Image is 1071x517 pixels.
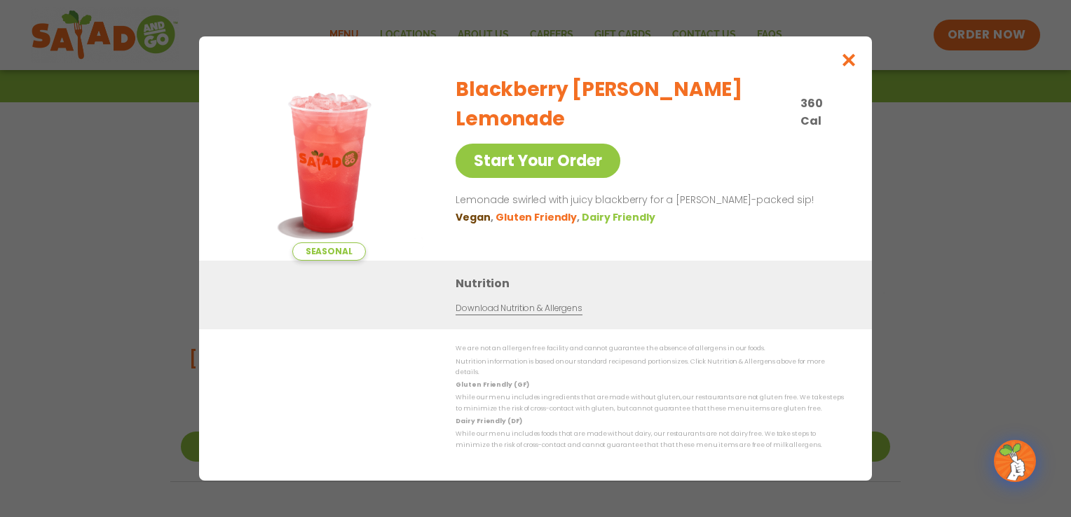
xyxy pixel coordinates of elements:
[231,64,427,261] img: Featured product photo for Blackberry Bramble Lemonade
[456,429,844,450] p: While our menu includes foods that are made without dairy, our restaurants are not dairy free. We...
[456,380,528,389] strong: Gluten Friendly (GF)
[456,192,838,209] p: Lemonade swirled with juicy blackberry for a [PERSON_NAME]-packed sip!
[496,210,582,225] li: Gluten Friendly
[456,144,620,178] a: Start Your Order
[456,210,496,225] li: Vegan
[456,357,844,378] p: Nutrition information is based on our standard recipes and portion sizes. Click Nutrition & Aller...
[995,441,1035,481] img: wpChatIcon
[292,242,366,261] span: Seasonal
[456,417,521,425] strong: Dairy Friendly (DF)
[456,275,851,292] h3: Nutrition
[456,343,844,354] p: We are not an allergen free facility and cannot guarantee the absence of allergens in our foods.
[582,210,657,225] li: Dairy Friendly
[826,36,872,83] button: Close modal
[456,75,792,134] h2: Blackberry [PERSON_NAME] Lemonade
[456,302,582,315] a: Download Nutrition & Allergens
[456,392,844,414] p: While our menu includes ingredients that are made without gluten, our restaurants are not gluten ...
[800,95,838,130] p: 360 Cal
